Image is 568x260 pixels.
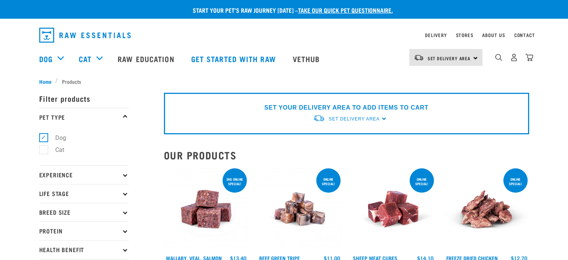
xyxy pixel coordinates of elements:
a: About Us [482,34,505,36]
div: ONLINE SPECIAL! [316,174,341,189]
img: Sheep Meat [351,167,436,252]
a: Raw Education [110,44,183,74]
div: 3kg online special! [223,174,247,189]
label: Dog [43,133,69,143]
p: Protein [39,221,129,240]
a: Cat [79,53,91,64]
img: FD Chicken Hearts [444,167,529,252]
p: Life Stage [39,184,129,203]
a: Stores [456,34,474,36]
span: Set Delivery Area [329,116,379,122]
a: Home [39,77,56,85]
a: Sheep Meat Cubes [353,257,397,259]
nav: breadcrumbs [39,77,529,85]
img: home-icon-1@2x.png [495,54,502,61]
div: ONLINE SPECIAL! [503,174,528,189]
a: Get started with Raw [184,44,285,74]
h2: Our Products [164,149,529,161]
img: user.png [510,53,518,61]
p: Health Benefit [39,240,129,259]
a: Contact [514,34,535,36]
p: Experience [39,165,129,184]
p: SET YOUR DELIVERY AREA TO ADD ITEMS TO CART [264,103,428,112]
a: take our quick pet questionnaire. [298,8,393,12]
span: Set Delivery Area [428,57,471,59]
a: Delivery [425,34,447,36]
img: Wallaby Veal Salmon Tripe 1642 [164,167,249,252]
img: van-moving.png [313,114,325,122]
p: Pet Type [39,108,129,126]
span: Home [39,77,52,85]
div: ONLINE SPECIAL! [410,174,434,189]
img: home-icon@2x.png [525,53,533,61]
label: Cat [43,145,67,155]
a: Dog [39,53,53,64]
img: Raw Essentials Logo [39,28,131,43]
p: Breed Size [39,203,129,221]
p: Filter products [39,89,129,108]
a: Vethub [285,44,329,74]
nav: dropdown navigation [33,25,535,46]
img: Beef Tripe Bites 1634 [257,167,342,252]
img: van-moving.png [414,54,424,61]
